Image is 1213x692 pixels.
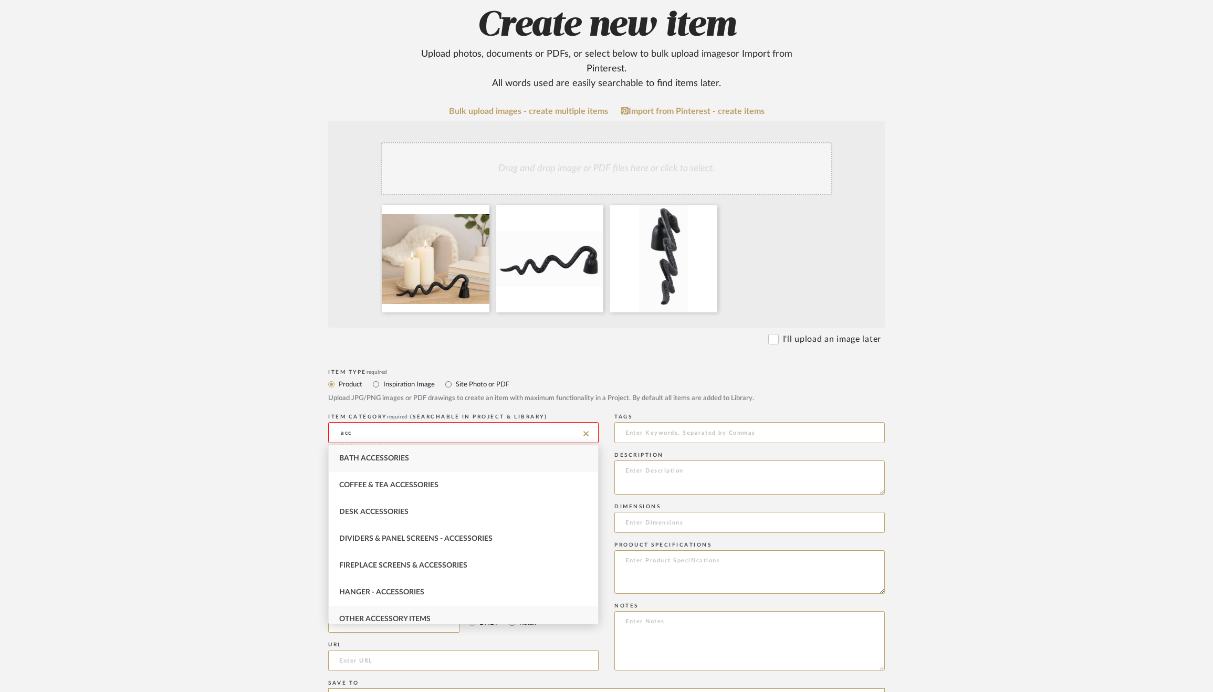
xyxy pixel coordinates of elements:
span: Hanger - Accessories [339,589,424,596]
div: Notes [614,603,885,609]
div: Save To [328,680,885,686]
div: Upload JPG/PNG images or PDF drawings to create an item with maximum functionality in a Project. ... [328,393,885,404]
div: Description [614,452,885,458]
div: URL [328,642,599,648]
div: Item Type [328,369,885,375]
div: Dimensions [614,504,885,510]
input: Enter URL [328,650,599,671]
span: Dividers & Panel Screens - Accessories [339,535,493,542]
div: ITEM CATEGORY [328,414,599,420]
label: Site Photo or PDF [455,379,509,390]
label: Inspiration Image [382,379,435,390]
input: Type a category to search and select [328,422,599,443]
span: Coffee & Tea Accessories [339,481,438,489]
span: Fireplace Screens & Accessories [339,562,467,569]
h2: Create new item [272,5,941,91]
div: Product Specifications [614,542,885,548]
span: Bath Accessories [339,455,409,462]
a: Import from Pinterest - create items [621,107,765,116]
span: required [367,370,387,375]
span: Other Accessory Items [339,615,431,623]
span: Desk Accessories [339,508,409,516]
span: required [387,414,407,420]
a: Bulk upload images - create multiple items [449,107,608,116]
span: (Searchable in Project & Library) [410,414,548,420]
label: I'll upload an image later [783,333,881,345]
div: Upload photos, documents or PDFs, or select below to bulk upload images or Import from Pinterest ... [401,47,812,91]
mat-radio-group: Select item type [328,378,885,391]
input: Enter Keywords, Separated by Commas [614,422,885,443]
label: Product [338,379,362,390]
div: Tags [614,414,885,420]
input: Enter Dimensions [614,512,885,533]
